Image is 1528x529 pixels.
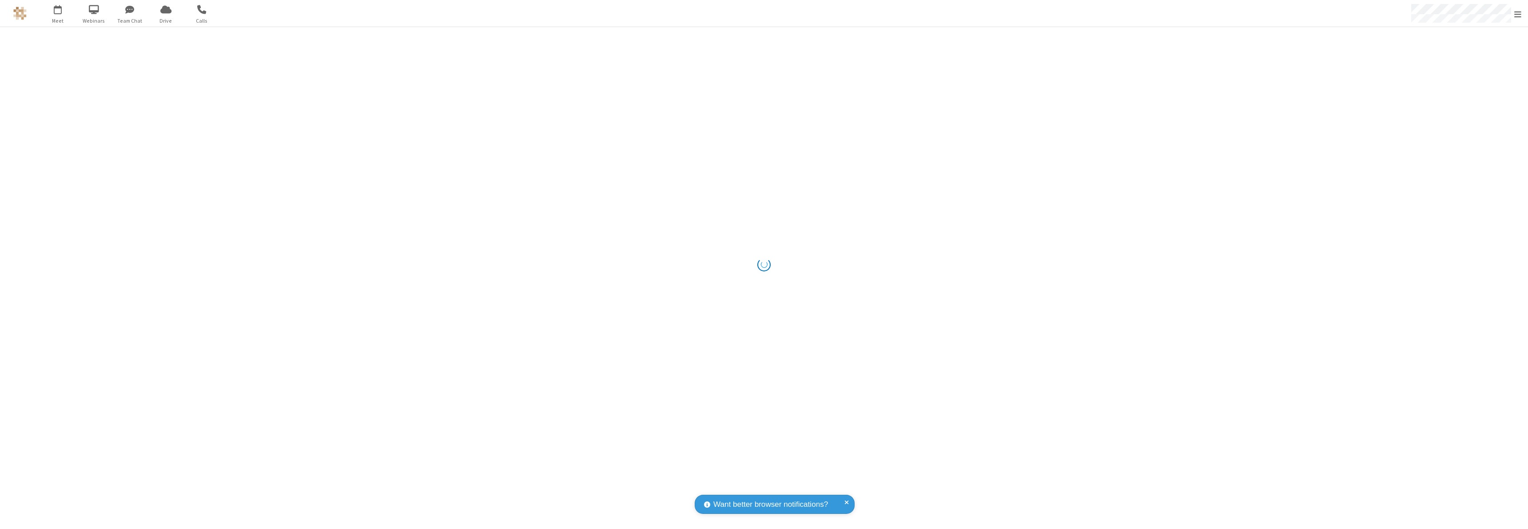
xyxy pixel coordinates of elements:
[185,17,219,25] span: Calls
[13,7,27,20] img: QA Selenium DO NOT DELETE OR CHANGE
[113,17,147,25] span: Team Chat
[713,499,828,510] span: Want better browser notifications?
[77,17,111,25] span: Webinars
[41,17,75,25] span: Meet
[149,17,183,25] span: Drive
